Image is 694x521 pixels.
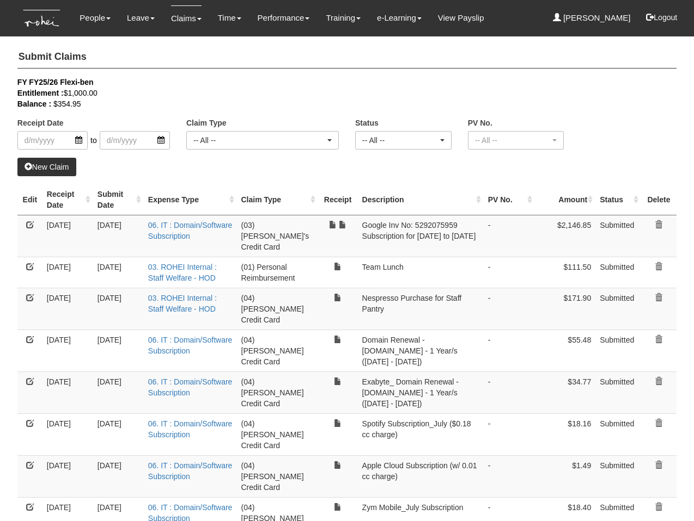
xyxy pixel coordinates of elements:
a: Time [218,5,241,30]
label: Claim Type [186,117,227,128]
a: Training [326,5,361,30]
a: Claims [171,5,202,31]
td: (01) Personal Reimbursement [237,257,318,288]
td: $1.49 [535,455,595,497]
a: 06. IT : Domain/Software Subscription [148,419,233,439]
td: Submitted [595,413,641,455]
td: - [484,257,535,288]
a: Leave [127,5,155,30]
a: 03. ROHEI Internal : Staff Welfare - HOD [148,263,217,282]
td: [DATE] [93,330,144,371]
td: (04) [PERSON_NAME] Credit Card [237,330,318,371]
b: Entitlement : [17,89,64,97]
span: to [88,131,100,150]
td: Exabyte_ Domain Renewal - [DOMAIN_NAME] - 1 Year/s ([DATE] - [DATE]) [358,371,484,413]
td: [DATE] [93,288,144,330]
th: Status : activate to sort column ascending [595,184,641,215]
a: [PERSON_NAME] [553,5,631,30]
input: d/m/yyyy [17,131,88,150]
a: 06. IT : Domain/Software Subscription [148,377,233,397]
td: [DATE] [93,413,144,455]
td: Team Lunch [358,257,484,288]
td: - [484,455,535,497]
a: View Payslip [438,5,484,30]
th: Delete [641,184,677,215]
td: - [484,215,535,257]
th: Description : activate to sort column ascending [358,184,484,215]
div: -- All -- [193,135,325,146]
td: Nespresso Purchase for Staff Pantry [358,288,484,330]
label: Receipt Date [17,117,64,128]
td: [DATE] [93,215,144,257]
div: -- All -- [475,135,551,146]
th: Submit Date : activate to sort column ascending [93,184,144,215]
th: Amount : activate to sort column ascending [535,184,595,215]
iframe: chat widget [648,477,683,510]
td: (04) [PERSON_NAME] Credit Card [237,455,318,497]
td: Submitted [595,257,641,288]
td: [DATE] [42,413,93,455]
td: $111.50 [535,257,595,288]
div: -- All -- [362,135,438,146]
td: $18.16 [535,413,595,455]
input: d/m/yyyy [100,131,170,150]
td: [DATE] [42,257,93,288]
td: Apple Cloud Subscription (w/ 0.01 cc charge) [358,455,484,497]
td: $2,146.85 [535,215,595,257]
th: Edit [17,184,42,215]
h4: Submit Claims [17,46,677,69]
th: Receipt Date : activate to sort column ascending [42,184,93,215]
th: PV No. : activate to sort column ascending [484,184,535,215]
a: New Claim [17,158,76,176]
td: [DATE] [42,371,93,413]
td: Google Inv No: 5292075959 Subscription for [DATE] to [DATE] [358,215,484,257]
td: Submitted [595,215,641,257]
td: $171.90 [535,288,595,330]
button: -- All -- [186,131,339,150]
td: (03) [PERSON_NAME]'s Credit Card [237,215,318,257]
div: $1,000.00 [17,88,660,98]
th: Expense Type : activate to sort column ascending [144,184,237,215]
button: -- All -- [468,131,564,150]
td: [DATE] [93,257,144,288]
b: FY FY25/26 Flexi-ben [17,78,94,86]
td: Submitted [595,330,641,371]
td: [DATE] [42,455,93,497]
a: e-Learning [377,5,422,30]
a: People [80,5,111,30]
label: PV No. [468,117,492,128]
td: [DATE] [42,330,93,371]
td: (04) [PERSON_NAME] Credit Card [237,371,318,413]
td: Submitted [595,455,641,497]
td: [DATE] [42,288,93,330]
a: 06. IT : Domain/Software Subscription [148,221,233,240]
a: 03. ROHEI Internal : Staff Welfare - HOD [148,294,217,313]
td: (04) [PERSON_NAME] Credit Card [237,413,318,455]
td: $34.77 [535,371,595,413]
td: - [484,288,535,330]
label: Status [355,117,379,128]
td: - [484,371,535,413]
td: Submitted [595,371,641,413]
td: - [484,413,535,455]
button: Logout [638,4,685,30]
td: Domain Renewal - [DOMAIN_NAME] - 1 Year/s ([DATE] - [DATE]) [358,330,484,371]
a: 06. IT : Domain/Software Subscription [148,336,233,355]
td: [DATE] [42,215,93,257]
td: [DATE] [93,455,144,497]
b: Balance : [17,100,51,108]
span: $354.95 [53,100,81,108]
td: (04) [PERSON_NAME] Credit Card [237,288,318,330]
a: 06. IT : Domain/Software Subscription [148,461,233,481]
td: Submitted [595,288,641,330]
button: -- All -- [355,131,452,150]
td: $55.48 [535,330,595,371]
th: Receipt [318,184,358,215]
th: Claim Type : activate to sort column ascending [237,184,318,215]
a: Performance [258,5,310,30]
td: - [484,330,535,371]
td: [DATE] [93,371,144,413]
td: Spotify Subscription_July ($0.18 cc charge) [358,413,484,455]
